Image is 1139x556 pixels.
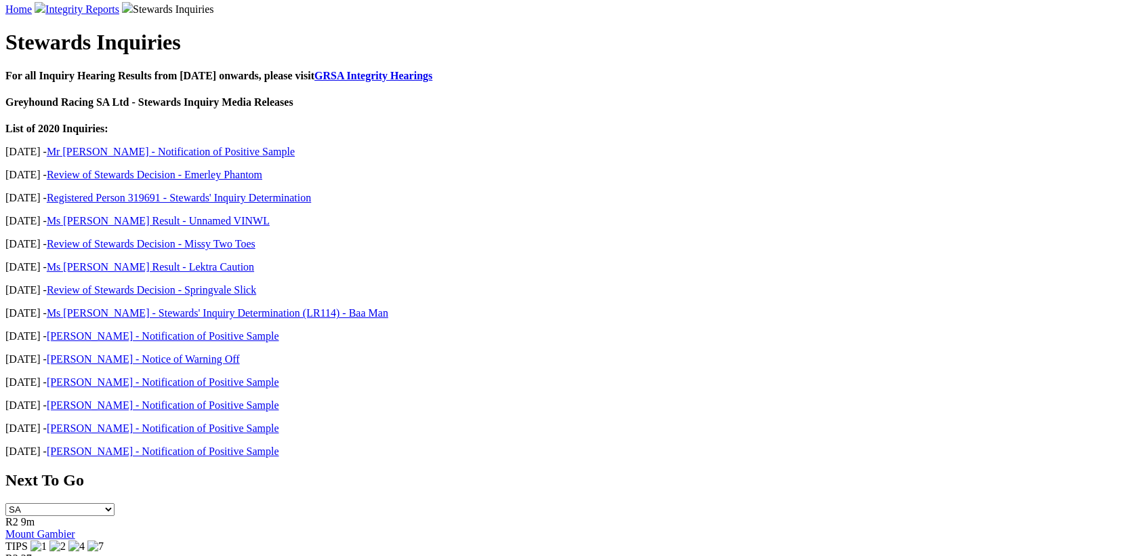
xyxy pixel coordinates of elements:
p: [DATE] - [5,422,1134,435]
a: [PERSON_NAME] - Notification of Positive Sample [47,330,279,342]
img: chevron-right.svg [35,2,45,13]
a: Ms [PERSON_NAME] Result - Lektra Caution [47,261,254,273]
a: Home [5,3,32,15]
img: 1 [30,540,47,553]
p: [DATE] - [5,307,1134,319]
p: [DATE] - [5,330,1134,342]
p: [DATE] - [5,445,1134,458]
p: Stewards Inquiries [5,2,1134,16]
span: TIPS [5,540,28,552]
p: [DATE] - [5,192,1134,204]
a: Mount Gambier [5,528,75,540]
a: [PERSON_NAME] - Notification of Positive Sample [47,445,279,457]
a: GRSA Integrity Hearings [314,70,432,81]
a: Integrity Reports [45,3,119,15]
a: Review of Stewards Decision - Springvale Slick [47,284,256,296]
b: List of 2020 Inquiries: [5,123,108,134]
h2: Next To Go [5,471,1134,490]
a: Review of Stewards Decision - Emerley Phantom [47,169,262,180]
a: [PERSON_NAME] - Notification of Positive Sample [47,399,279,411]
span: R2 [5,516,18,528]
img: 2 [49,540,66,553]
p: [DATE] - [5,261,1134,273]
a: Registered Person 319691 - Stewards' Inquiry Determination [47,192,311,203]
a: Ms [PERSON_NAME] - Stewards' Inquiry Determination (LR114) - Baa Man [47,307,388,319]
p: [DATE] - [5,238,1134,250]
a: [PERSON_NAME] - Notification of Positive Sample [47,376,279,388]
h1: Stewards Inquiries [5,30,1134,55]
p: [DATE] - [5,169,1134,181]
p: [DATE] - [5,399,1134,412]
a: [PERSON_NAME] - Notification of Positive Sample [47,422,279,434]
h4: Greyhound Racing SA Ltd - Stewards Inquiry Media Releases [5,96,1134,108]
span: 9m [21,516,35,528]
b: For all Inquiry Hearing Results from [DATE] onwards, please visit [5,70,432,81]
p: [DATE] - [5,353,1134,365]
img: chevron-right.svg [122,2,133,13]
p: [DATE] - [5,376,1134,389]
a: Mr [PERSON_NAME] - Notification of Positive Sample [47,146,295,157]
a: Ms [PERSON_NAME] Result - Unnamed VINWL [47,215,270,226]
p: [DATE] - [5,284,1134,296]
a: Review of Stewards Decision - Missy Two Toes [47,238,255,250]
a: [PERSON_NAME] - Notice of Warning Off [47,353,240,365]
img: 7 [87,540,104,553]
img: 4 [68,540,85,553]
p: [DATE] - [5,215,1134,227]
p: [DATE] - [5,146,1134,158]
